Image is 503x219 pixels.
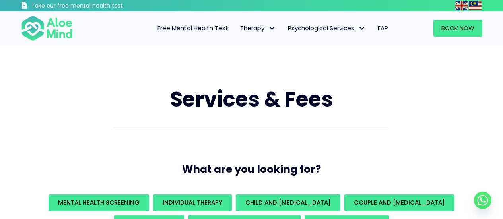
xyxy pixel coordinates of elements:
[356,23,368,34] span: Psychological Services: submenu
[240,24,276,32] span: Therapy
[433,20,482,37] a: Book Now
[236,194,340,211] a: Child and [MEDICAL_DATA]
[469,1,482,10] img: ms
[344,194,454,211] a: Couple and [MEDICAL_DATA]
[282,20,372,37] a: Psychological ServicesPsychological Services: submenu
[151,20,234,37] a: Free Mental Health Test
[288,24,366,32] span: Psychological Services
[245,198,331,207] span: Child and [MEDICAL_DATA]
[455,1,469,10] a: English
[234,20,282,37] a: TherapyTherapy: submenu
[21,2,165,11] a: Take our free mental health test
[441,24,474,32] span: Book Now
[21,15,73,41] img: Aloe mind Logo
[170,85,333,114] span: Services & Fees
[31,2,165,10] h3: Take our free mental health test
[469,1,482,10] a: Malay
[378,24,388,32] span: EAP
[157,24,228,32] span: Free Mental Health Test
[83,20,394,37] nav: Menu
[153,194,232,211] a: Individual Therapy
[58,198,140,207] span: Mental Health Screening
[354,198,445,207] span: Couple and [MEDICAL_DATA]
[49,194,149,211] a: Mental Health Screening
[372,20,394,37] a: EAP
[182,162,321,176] span: What are you looking for?
[163,198,222,207] span: Individual Therapy
[455,1,468,10] img: en
[266,23,278,34] span: Therapy: submenu
[474,192,491,209] a: Whatsapp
